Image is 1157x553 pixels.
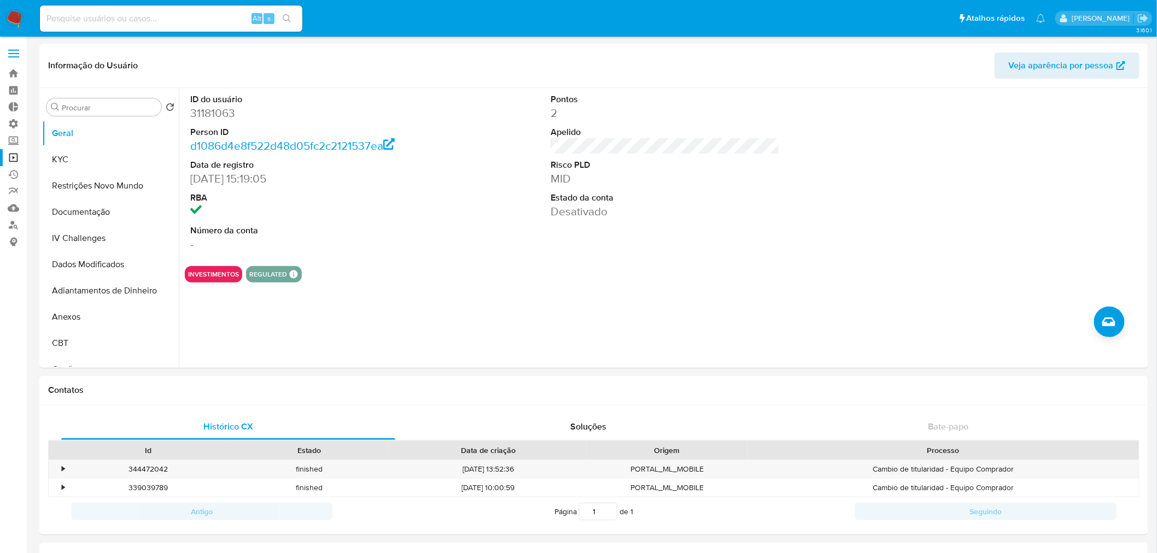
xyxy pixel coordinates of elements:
[75,445,221,456] div: Id
[166,103,174,115] button: Retornar ao pedido padrão
[68,479,229,497] div: 339039789
[397,445,579,456] div: Data de criação
[587,479,747,497] div: PORTAL_ML_MOBILE
[995,52,1140,79] button: Veja aparência por pessoa
[190,171,419,186] dd: [DATE] 15:19:05
[267,13,271,23] span: s
[855,503,1117,520] button: Seguindo
[48,60,138,71] h1: Informação do Usuário
[190,138,395,154] a: d1086d4e8f522d48d05fc2c2121537ea
[755,445,1131,456] div: Processo
[190,93,419,105] dt: ID do usuário
[1036,14,1045,23] a: Notificações
[967,13,1025,24] span: Atalhos rápidos
[68,460,229,478] div: 344472042
[42,278,179,304] button: Adiantamentos de Dinheiro
[40,11,302,26] input: Pesquise usuários ou casos...
[42,146,179,173] button: KYC
[236,445,382,456] div: Estado
[71,503,332,520] button: Antigo
[1072,13,1133,23] p: sabrina.lima@mercadopago.com.br
[747,460,1139,478] div: Cambio de titularidad - Equipo Comprador
[551,93,780,105] dt: Pontos
[42,304,179,330] button: Anexos
[203,420,253,433] span: Histórico CX
[551,192,780,204] dt: Estado da conta
[62,103,157,113] input: Procurar
[190,105,419,121] dd: 31181063
[551,171,780,186] dd: MID
[190,126,419,138] dt: Person ID
[229,479,389,497] div: finished
[551,159,780,171] dt: Risco PLD
[551,204,780,219] dd: Desativado
[253,13,261,23] span: Alt
[62,483,65,493] div: •
[42,225,179,251] button: IV Challenges
[551,126,780,138] dt: Apelido
[190,225,419,237] dt: Número da conta
[51,103,60,111] button: Procurar
[229,460,389,478] div: finished
[48,385,1140,396] h1: Contatos
[190,159,419,171] dt: Data de registro
[928,420,969,433] span: Bate-papo
[42,173,179,199] button: Restrições Novo Mundo
[747,479,1139,497] div: Cambio de titularidad - Equipo Comprador
[389,460,587,478] div: [DATE] 13:52:36
[190,237,419,252] dd: -
[587,460,747,478] div: PORTAL_ML_MOBILE
[62,464,65,474] div: •
[42,120,179,146] button: Geral
[551,105,780,121] dd: 2
[570,420,606,433] span: Soluções
[389,479,587,497] div: [DATE] 10:00:59
[276,11,298,26] button: search-icon
[42,330,179,356] button: CBT
[190,192,419,204] dt: RBA
[1009,52,1114,79] span: Veja aparência por pessoa
[42,199,179,225] button: Documentação
[594,445,740,456] div: Origem
[42,251,179,278] button: Dados Modificados
[1137,13,1149,24] a: Sair
[630,506,633,517] span: 1
[42,356,179,383] button: Cartões
[554,503,633,520] span: Página de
